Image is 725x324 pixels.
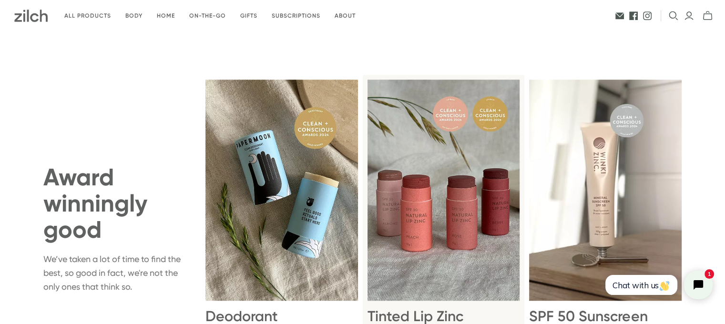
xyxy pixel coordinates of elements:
a: Body [118,5,150,27]
iframe: Tidio Chat [595,263,721,307]
a: About [327,5,363,27]
img: WinkiZinc-Sunscreen-Award-winner-home-2.webp [529,80,682,301]
h3: Deodorant [205,308,358,324]
a: Home [150,5,182,27]
img: zilch-papermoon-award-winning-deodorant-Aloe-Algave-Gold.webp [205,80,358,301]
a: On-the-go [182,5,233,27]
button: mini-cart-toggle [700,10,715,21]
a: Subscriptions [265,5,327,27]
img: zilch-winki-zinc-award-winning-tinted-lip-zinc-Gold.webp [368,80,520,301]
h3: Tinted Lip Zinc [368,308,520,324]
a: All products [57,5,118,27]
h3: SPF 50 Sunscreen [529,308,682,324]
img: Zilch has done the hard yards and handpicked the best ethical and sustainable products for you an... [14,10,48,22]
h2: Award winningly good [43,164,196,243]
a: Login [684,10,694,21]
a: Gifts [233,5,265,27]
p: We’ve taken a lot of time to find the best, so good in fact, we're not the only ones that think so. [43,253,196,294]
button: Open search [669,11,678,20]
